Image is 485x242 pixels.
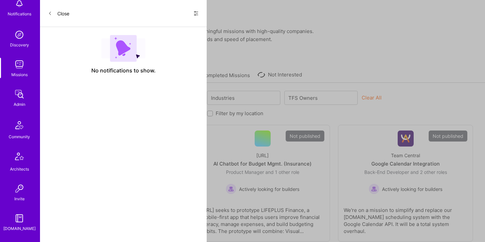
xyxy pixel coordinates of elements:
img: teamwork [13,58,26,71]
button: Close [48,8,69,19]
div: Invite [14,195,25,202]
div: Missions [11,71,28,78]
img: Community [11,117,27,133]
div: Discovery [10,41,29,48]
img: admin teamwork [13,87,26,101]
img: Architects [11,150,27,166]
img: Invite [13,182,26,195]
img: discovery [13,28,26,41]
div: Admin [14,101,25,108]
img: empty [101,35,145,62]
div: Community [9,133,30,140]
span: No notifications to show. [91,67,156,74]
div: [DOMAIN_NAME] [3,225,36,232]
img: guide book [13,212,26,225]
div: Notifications [8,10,31,17]
div: Architects [10,166,29,173]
